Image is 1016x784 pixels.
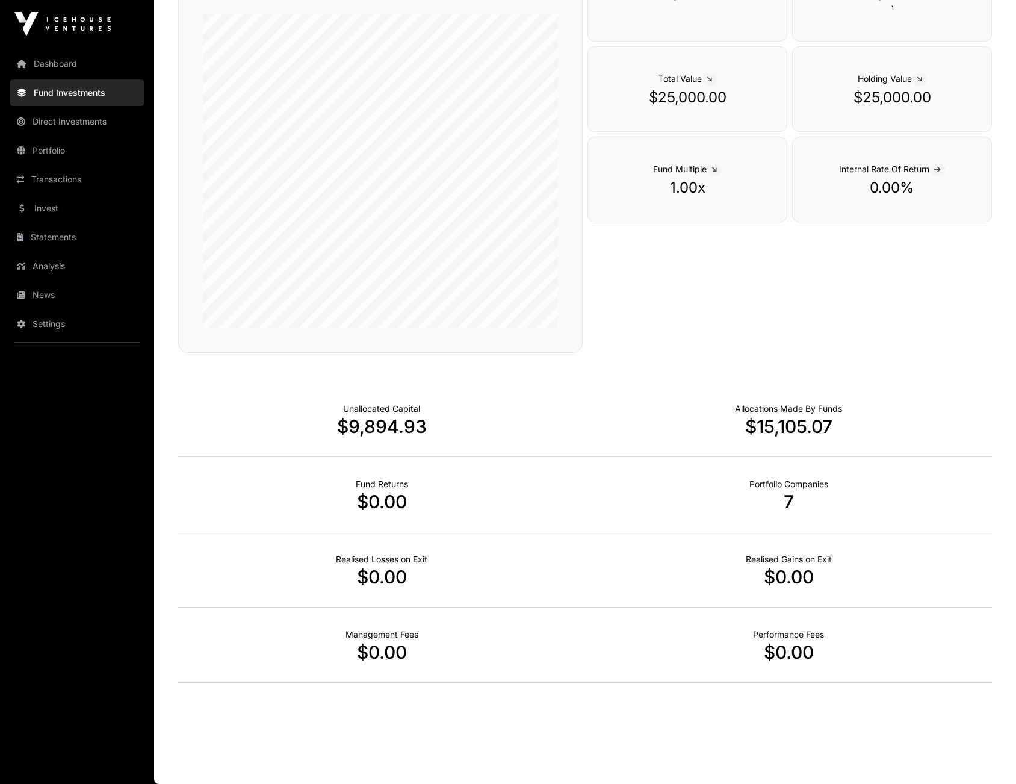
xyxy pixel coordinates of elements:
a: Analysis [10,253,144,279]
p: $0.00 [585,641,992,663]
a: Invest [10,195,144,222]
span: Total Value [658,73,717,84]
p: Capital Deployed Into Companies [735,403,842,415]
p: $25,000.00 [817,88,967,107]
p: $0.00 [178,491,585,512]
a: Transactions [10,166,144,193]
a: Direct Investments [10,108,144,135]
a: News [10,282,144,308]
a: Dashboard [10,51,144,77]
p: $0.00 [585,566,992,588]
iframe: Chat Widget [956,726,1016,784]
a: Portfolio [10,137,144,164]
p: Net Realised on Positive Exits [746,553,832,565]
p: Fund Management Fees incurred to date [345,629,418,641]
p: $0.00 [178,566,585,588]
span: Internal Rate Of Return [839,164,946,174]
a: Settings [10,311,144,337]
a: Statements [10,224,144,250]
span: Fund Multiple [653,164,722,174]
p: $25,000.00 [612,88,763,107]
img: Icehouse Ventures Logo [14,12,111,36]
p: Net Realised on Negative Exits [336,553,427,565]
p: 1.00x [612,178,763,198]
p: 7 [585,491,992,512]
p: $15,105.07 [585,415,992,437]
p: $9,894.93 [178,415,585,437]
p: $0.00 [178,641,585,663]
p: Fund Performance Fees (Carry) incurred to date [753,629,824,641]
p: Number of Companies Deployed Into [749,478,828,490]
p: Cash not yet allocated [343,403,420,415]
p: Realised Returns from Funds [356,478,408,490]
a: Fund Investments [10,79,144,106]
span: Holding Value [858,73,927,84]
p: 0.00% [817,178,967,198]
